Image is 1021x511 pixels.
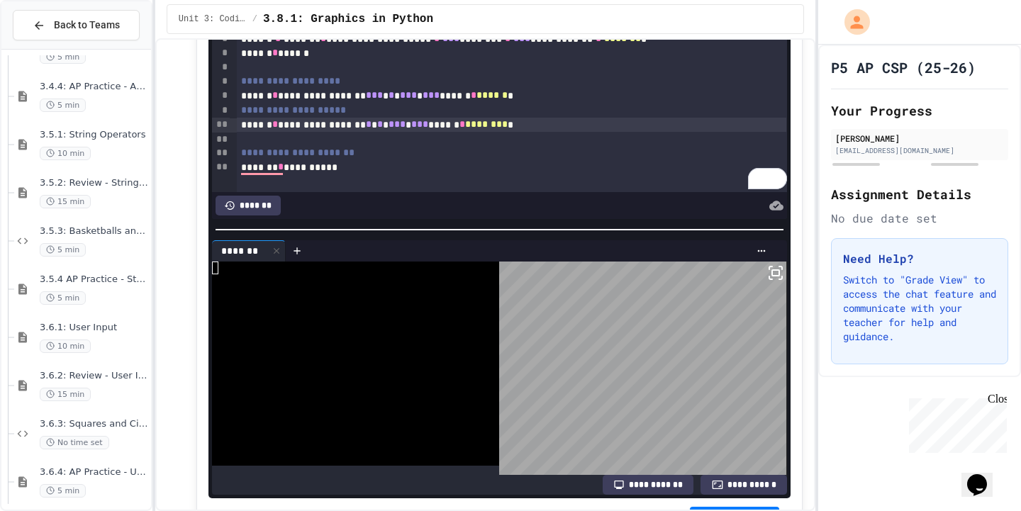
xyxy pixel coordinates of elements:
span: 15 min [40,195,91,208]
div: [EMAIL_ADDRESS][DOMAIN_NAME] [835,145,1004,156]
span: Unit 3: Coding [179,13,247,25]
span: 3.5.2: Review - String Operators [40,177,148,189]
span: 10 min [40,339,91,353]
div: No due date set [831,210,1008,227]
div: Chat with us now!Close [6,6,98,90]
span: 3.5.1: String Operators [40,129,148,141]
span: 5 min [40,99,86,112]
span: 3.4.4: AP Practice - Arithmetic Operators [40,81,148,93]
span: 5 min [40,484,86,498]
span: 3.6.1: User Input [40,322,148,334]
span: 10 min [40,147,91,160]
h3: Need Help? [843,250,996,267]
h2: Your Progress [831,101,1008,120]
div: [PERSON_NAME] [835,132,1004,145]
h1: P5 AP CSP (25-26) [831,57,976,77]
span: Back to Teams [54,18,120,33]
iframe: chat widget [961,454,1007,497]
span: 3.8.1: Graphics in Python [263,11,433,28]
span: 3.6.4: AP Practice - User Input [40,466,148,478]
span: 3.6.3: Squares and Circles [40,418,148,430]
span: 3.6.2: Review - User Input [40,370,148,382]
span: 15 min [40,388,91,401]
span: 3.5.3: Basketballs and Footballs [40,225,148,237]
span: 5 min [40,243,86,257]
span: 5 min [40,50,86,64]
span: 3.5.4 AP Practice - String Manipulation [40,274,148,286]
p: Switch to "Grade View" to access the chat feature and communicate with your teacher for help and ... [843,273,996,344]
button: Back to Teams [13,10,140,40]
iframe: chat widget [903,393,1007,453]
span: No time set [40,436,109,449]
span: 5 min [40,291,86,305]
h2: Assignment Details [831,184,1008,204]
div: My Account [830,6,874,38]
span: / [252,13,257,25]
